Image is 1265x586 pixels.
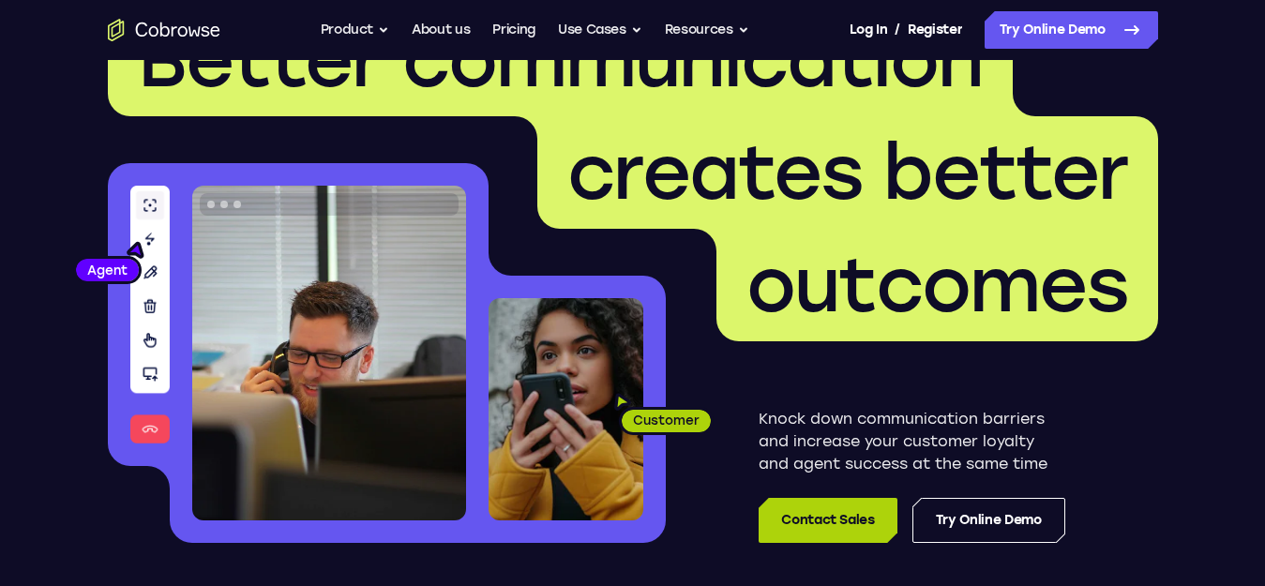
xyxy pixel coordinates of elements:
span: Better communication [138,15,983,105]
a: Go to the home page [108,19,220,41]
p: Knock down communication barriers and increase your customer loyalty and agent success at the sam... [759,408,1065,475]
a: Try Online Demo [985,11,1158,49]
button: Resources [665,11,749,49]
button: Use Cases [558,11,642,49]
a: Contact Sales [759,498,896,543]
a: Register [908,11,962,49]
a: Log In [850,11,887,49]
img: A customer holding their phone [489,298,643,520]
a: Try Online Demo [912,498,1065,543]
button: Product [321,11,390,49]
img: A customer support agent talking on the phone [192,186,466,520]
a: About us [412,11,470,49]
span: / [895,19,900,41]
a: Pricing [492,11,535,49]
span: creates better [567,128,1128,218]
span: outcomes [746,240,1128,330]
